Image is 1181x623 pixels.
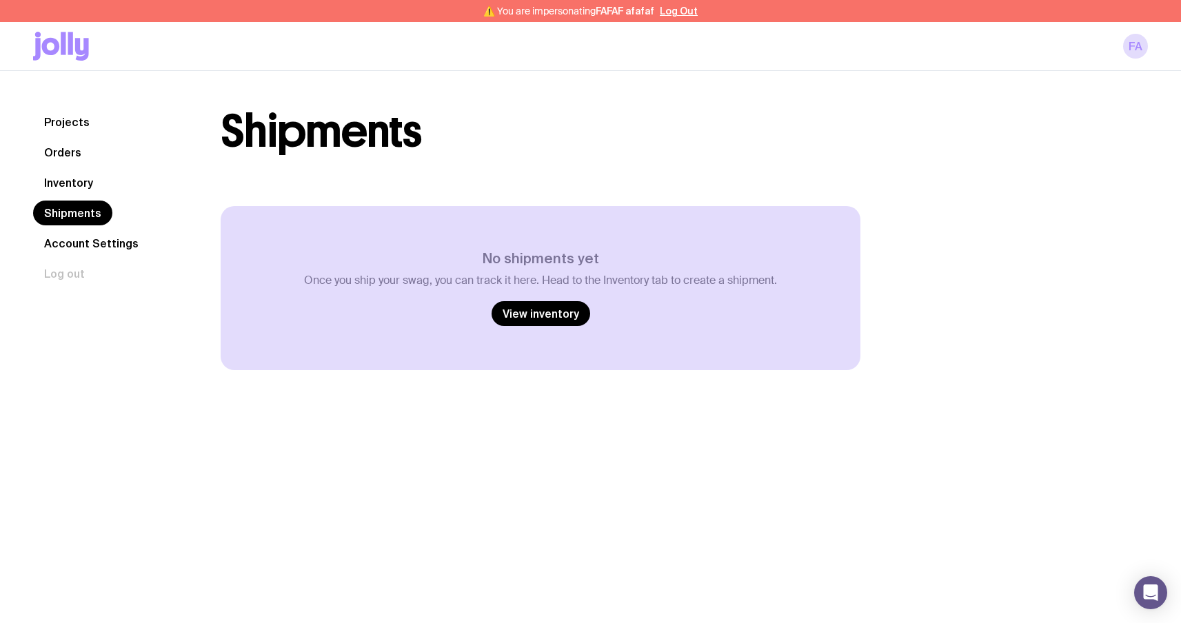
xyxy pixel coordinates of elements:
h1: Shipments [221,110,421,154]
button: Log Out [660,6,698,17]
span: FAFAF afafaf [596,6,654,17]
a: Shipments [33,201,112,225]
h3: No shipments yet [304,250,777,267]
button: Log out [33,261,96,286]
a: Fa [1123,34,1148,59]
div: Open Intercom Messenger [1134,576,1167,609]
a: Account Settings [33,231,150,256]
a: View inventory [492,301,590,326]
a: Inventory [33,170,104,195]
p: Once you ship your swag, you can track it here. Head to the Inventory tab to create a shipment. [304,274,777,287]
span: ⚠️ You are impersonating [483,6,654,17]
a: Projects [33,110,101,134]
a: Orders [33,140,92,165]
